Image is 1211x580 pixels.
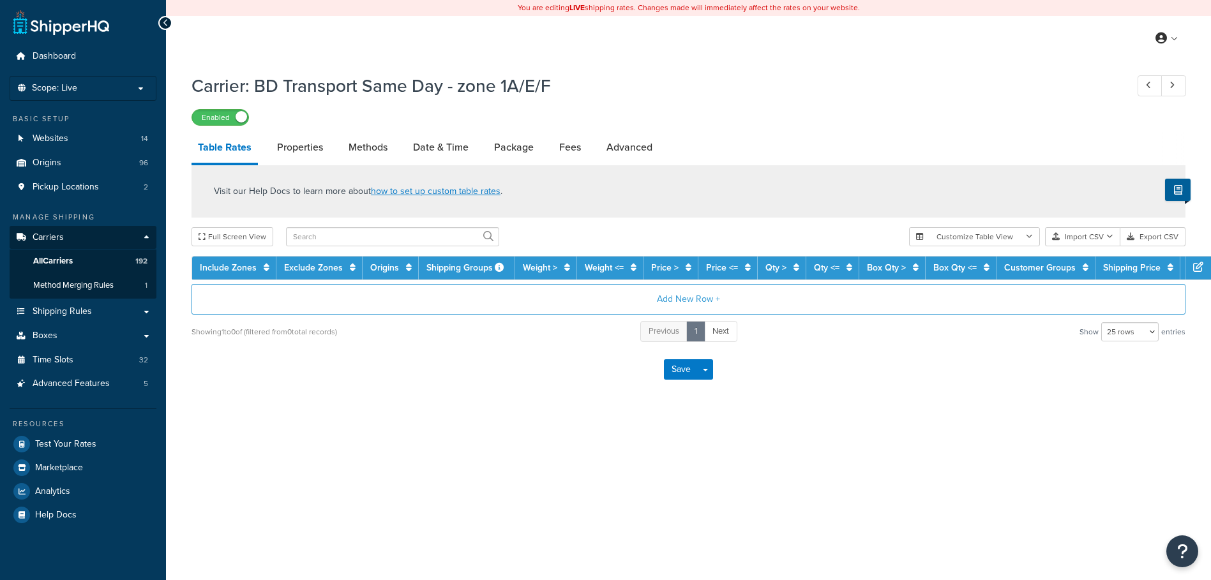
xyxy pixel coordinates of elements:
[284,261,343,274] a: Exclude Zones
[1161,75,1186,96] a: Next Record
[1138,75,1162,96] a: Previous Record
[1004,261,1076,274] a: Customer Groups
[651,261,679,274] a: Price >
[33,133,68,144] span: Websites
[10,114,156,124] div: Basic Setup
[33,378,110,389] span: Advanced Features
[1166,535,1198,567] button: Open Resource Center
[214,184,502,198] p: Visit our Help Docs to learn more about .
[1045,227,1120,246] button: Import CSV
[419,257,515,279] th: Shipping Groups
[33,355,73,366] span: Time Slots
[10,175,156,199] li: Pickup Locations
[33,232,64,243] span: Carriers
[407,132,475,163] a: Date & Time
[35,463,83,473] span: Marketplace
[649,325,679,337] span: Previous
[712,325,729,337] span: Next
[814,261,839,274] a: Qty <=
[192,132,258,165] a: Table Rates
[1079,323,1099,341] span: Show
[10,175,156,199] a: Pickup Locations2
[569,2,585,13] b: LIVE
[10,226,156,299] li: Carriers
[10,419,156,429] div: Resources
[33,158,61,168] span: Origins
[686,321,705,342] a: 1
[664,359,698,380] button: Save
[145,280,147,291] span: 1
[765,261,786,274] a: Qty >
[10,212,156,223] div: Manage Shipping
[192,110,248,125] label: Enabled
[1103,261,1161,274] a: Shipping Price
[371,184,500,198] a: how to set up custom table rates
[32,83,77,94] span: Scope: Live
[10,503,156,526] a: Help Docs
[35,439,96,450] span: Test Your Rates
[585,261,624,274] a: Weight <=
[144,378,148,389] span: 5
[706,261,738,274] a: Price <=
[1120,227,1185,246] button: Export CSV
[10,348,156,372] a: Time Slots32
[10,324,156,348] a: Boxes
[10,456,156,479] a: Marketplace
[33,182,99,193] span: Pickup Locations
[139,158,148,168] span: 96
[10,249,156,273] a: AllCarriers192
[600,132,659,163] a: Advanced
[33,331,57,341] span: Boxes
[10,274,156,297] li: Method Merging Rules
[10,372,156,396] a: Advanced Features5
[10,372,156,396] li: Advanced Features
[488,132,540,163] a: Package
[33,256,73,267] span: All Carriers
[10,300,156,323] a: Shipping Rules
[640,321,688,342] a: Previous
[10,274,156,297] a: Method Merging Rules1
[10,151,156,175] a: Origins96
[342,132,394,163] a: Methods
[35,510,77,521] span: Help Docs
[10,45,156,68] a: Dashboard
[135,256,147,267] span: 192
[192,73,1114,98] h1: Carrier: BD Transport Same Day - zone 1A/E/F
[33,280,114,291] span: Method Merging Rules
[10,433,156,456] a: Test Your Rates
[286,227,499,246] input: Search
[33,306,92,317] span: Shipping Rules
[200,261,257,274] a: Include Zones
[10,348,156,372] li: Time Slots
[553,132,587,163] a: Fees
[909,227,1040,246] button: Customize Table View
[192,284,1185,315] button: Add New Row +
[10,226,156,249] a: Carriers
[1161,323,1185,341] span: entries
[192,323,337,341] div: Showing 1 to 0 of (filtered from 0 total records)
[1165,179,1191,201] button: Show Help Docs
[144,182,148,193] span: 2
[10,480,156,503] a: Analytics
[867,261,906,274] a: Box Qty >
[370,261,399,274] a: Origins
[933,261,977,274] a: Box Qty <=
[35,486,70,497] span: Analytics
[10,127,156,151] a: Websites14
[10,151,156,175] li: Origins
[192,227,273,246] button: Full Screen View
[141,133,148,144] span: 14
[704,321,737,342] a: Next
[523,261,557,274] a: Weight >
[10,127,156,151] li: Websites
[33,51,76,62] span: Dashboard
[271,132,329,163] a: Properties
[139,355,148,366] span: 32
